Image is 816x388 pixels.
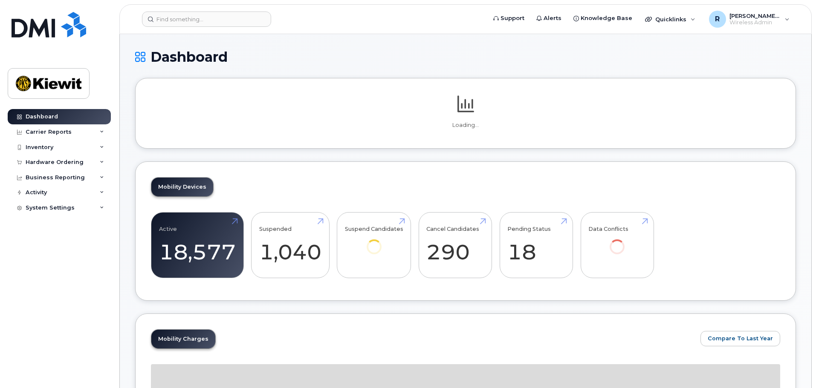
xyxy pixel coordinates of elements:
[588,217,646,266] a: Data Conflicts
[507,217,565,273] a: Pending Status 18
[345,217,403,266] a: Suspend Candidates
[135,49,796,64] h1: Dashboard
[259,217,321,273] a: Suspended 1,040
[426,217,484,273] a: Cancel Candidates 290
[151,330,215,348] a: Mobility Charges
[708,334,773,342] span: Compare To Last Year
[151,178,213,196] a: Mobility Devices
[159,217,236,273] a: Active 18,577
[700,331,780,346] button: Compare To Last Year
[151,121,780,129] p: Loading...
